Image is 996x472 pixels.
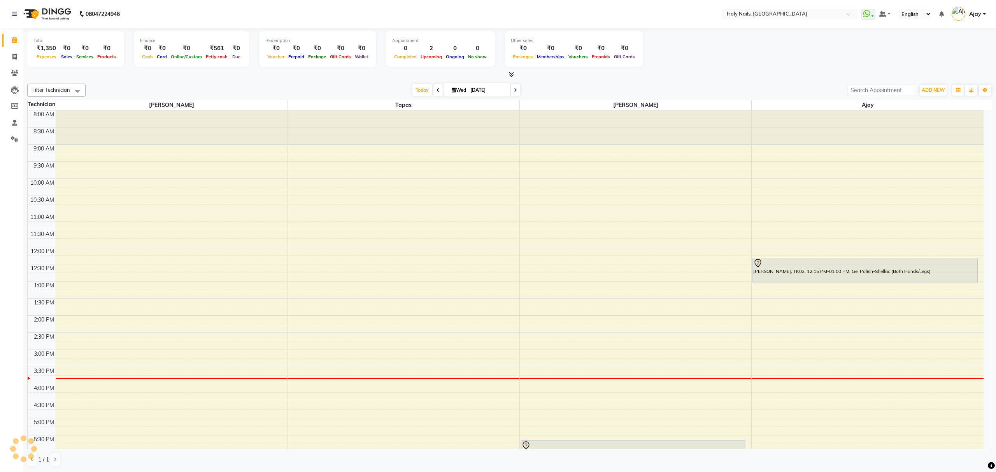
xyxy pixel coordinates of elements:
input: Search Appointment [847,84,915,96]
span: Packages [511,54,535,59]
div: 8:30 AM [32,128,56,136]
div: 10:30 AM [29,196,56,204]
div: Other sales [511,37,637,44]
div: ₹0 [590,44,612,53]
div: ₹0 [140,44,155,53]
span: No show [466,54,489,59]
div: ₹0 [155,44,169,53]
div: 12:30 PM [29,264,56,273]
span: Prepaids [590,54,612,59]
img: logo [20,3,73,25]
span: Vouchers [566,54,590,59]
div: ₹0 [511,44,535,53]
div: ₹1,350 [33,44,59,53]
div: ₹0 [230,44,243,53]
span: Ajay [752,100,984,110]
div: 1:30 PM [32,299,56,307]
div: 4:30 PM [32,401,56,409]
div: Technician [28,100,56,108]
div: ₹0 [612,44,637,53]
div: ₹0 [265,44,286,53]
div: Total [33,37,118,44]
span: Expenses [35,54,58,59]
div: ₹0 [286,44,306,53]
div: 3:30 PM [32,367,56,375]
div: ₹561 [204,44,230,53]
span: Ajay [969,10,981,18]
span: Wallet [353,54,370,59]
span: Tapas [288,100,519,110]
div: 4:00 PM [32,384,56,392]
span: Card [155,54,169,59]
div: [PERSON_NAME], TK02, 12:15 PM-01:00 PM, Gel Polish-Shellac (Both Hands/Legs) [753,258,977,283]
span: [PERSON_NAME] [56,100,288,110]
div: 10:00 AM [29,179,56,187]
span: Filter Technician [32,87,70,93]
button: ADD NEW [920,85,947,96]
div: ₹0 [328,44,353,53]
span: Package [306,54,328,59]
span: Petty cash [204,54,230,59]
span: Online/Custom [169,54,204,59]
div: 2:30 PM [32,333,56,341]
span: Voucher [265,54,286,59]
img: Ajay [952,7,965,21]
div: 2 [419,44,444,53]
span: Prepaid [286,54,306,59]
span: Gift Cards [328,54,353,59]
div: ₹0 [74,44,95,53]
span: [PERSON_NAME] [520,100,751,110]
div: 12:00 PM [29,247,56,255]
div: Finance [140,37,243,44]
span: Wed [450,87,468,93]
div: ₹0 [306,44,328,53]
span: Completed [392,54,419,59]
span: ADD NEW [922,87,945,93]
div: 0 [466,44,489,53]
div: 9:00 AM [32,145,56,153]
div: ₹0 [95,44,118,53]
div: 11:30 AM [29,230,56,238]
div: 9:30 AM [32,162,56,170]
span: 1 / 1 [38,456,49,464]
b: 08047224946 [86,3,120,25]
div: ₹0 [353,44,370,53]
span: Due [230,54,242,59]
span: Ongoing [444,54,466,59]
div: 3:00 PM [32,350,56,358]
div: 5:00 PM [32,418,56,427]
span: Cash [140,54,155,59]
div: 1:00 PM [32,281,56,290]
div: Appointment [392,37,489,44]
span: Upcoming [419,54,444,59]
div: 11:00 AM [29,213,56,221]
div: ₹0 [169,44,204,53]
span: Services [74,54,95,59]
span: Products [95,54,118,59]
div: ₹0 [566,44,590,53]
span: Today [412,84,432,96]
div: Redemption [265,37,370,44]
div: 0 [444,44,466,53]
div: [PERSON_NAME], TK01, 05:30 PM-06:15 PM, Gel Polish-Shellac (Both Hands/Legs) [521,441,745,465]
div: 2:00 PM [32,316,56,324]
div: ₹0 [535,44,566,53]
input: 2025-09-03 [468,84,507,96]
span: Memberships [535,54,566,59]
div: 8:00 AM [32,110,56,119]
span: Gift Cards [612,54,637,59]
div: 5:30 PM [32,435,56,444]
div: ₹0 [59,44,74,53]
div: 0 [392,44,419,53]
span: Sales [59,54,74,59]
